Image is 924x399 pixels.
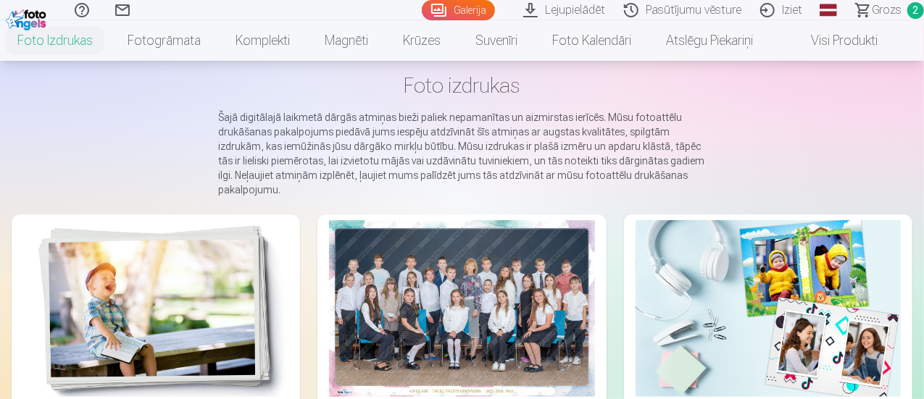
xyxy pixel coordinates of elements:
[636,220,901,397] img: Foto kolāža no divām fotogrāfijām
[907,2,924,19] span: 2
[307,20,386,61] a: Magnēti
[6,6,50,30] img: /fa1
[23,220,288,397] img: Augstas kvalitātes fotoattēlu izdrukas
[386,20,458,61] a: Krūzes
[770,20,895,61] a: Visi produkti
[110,20,218,61] a: Fotogrāmata
[458,20,535,61] a: Suvenīri
[219,110,706,197] p: Šajā digitālajā laikmetā dārgās atmiņas bieži paliek nepamanītas un aizmirstas ierīcēs. Mūsu foto...
[535,20,649,61] a: Foto kalendāri
[218,20,307,61] a: Komplekti
[23,72,901,98] h1: Foto izdrukas
[649,20,770,61] a: Atslēgu piekariņi
[872,1,902,19] span: Grozs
